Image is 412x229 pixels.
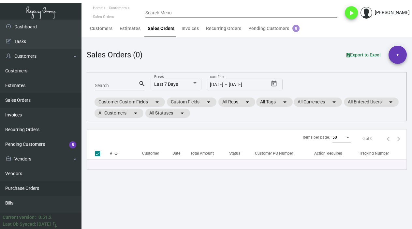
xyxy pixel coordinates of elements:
[346,52,381,57] span: Export to Excel
[225,82,228,87] span: –
[206,25,241,32] div: Recurring Orders
[243,98,251,106] mat-icon: arrow_drop_down
[347,9,355,17] i: play_arrow
[120,25,140,32] div: Estimates
[229,82,257,87] input: End date
[154,82,178,87] span: Last 7 Days
[344,98,399,107] mat-chip: All Entered Users
[3,221,51,228] div: Last Qb Synced: [DATE]
[332,135,337,140] span: 50
[332,135,351,140] mat-select: Items per page:
[142,150,159,156] div: Customer
[110,150,142,156] div: #
[190,150,229,156] div: Total Amount
[387,98,395,106] mat-icon: arrow_drop_down
[109,6,127,10] span: Customers
[167,98,216,107] mat-chip: Custom Fields
[182,25,199,32] div: Invoices
[205,98,213,106] mat-icon: arrow_drop_down
[145,109,190,118] mat-chip: All Statuses
[110,150,112,156] div: #
[330,98,338,106] mat-icon: arrow_drop_down
[190,150,214,156] div: Total Amount
[269,79,279,89] button: Open calendar
[142,150,172,156] div: Customer
[95,98,165,107] mat-chip: Customer Custom Fields
[87,49,142,61] div: Sales Orders (0)
[139,80,145,88] mat-icon: search
[148,25,174,32] div: Sales Orders
[345,6,358,19] button: play_arrow
[303,134,330,140] div: Items per page:
[362,136,373,142] div: 0 of 0
[396,46,399,64] span: +
[341,49,386,61] button: Export to Excel
[229,150,240,156] div: Status
[360,7,372,19] img: admin@bootstrapmaster.com
[359,150,389,156] div: Tracking Number
[383,133,393,144] button: Previous page
[314,150,342,156] div: Action Required
[132,109,140,117] mat-icon: arrow_drop_down
[375,9,410,16] div: [PERSON_NAME]
[172,150,191,156] div: Date
[359,150,406,156] div: Tracking Number
[93,15,114,19] span: Sales Orders
[294,98,342,107] mat-chip: All Currencies
[389,46,407,64] button: +
[210,82,223,87] input: Start date
[153,98,161,106] mat-icon: arrow_drop_down
[38,214,51,221] div: 0.51.2
[393,133,404,144] button: Next page
[93,6,103,10] span: Home
[90,25,112,32] div: Customers
[314,150,359,156] div: Action Required
[95,109,143,118] mat-chip: All Customers
[256,98,293,107] mat-chip: All Tags
[178,109,186,117] mat-icon: arrow_drop_down
[172,150,180,156] div: Date
[281,98,289,106] mat-icon: arrow_drop_down
[229,150,252,156] div: Status
[218,98,255,107] mat-chip: All Reps
[255,150,314,156] div: Customer PO Number
[248,25,300,32] div: Pending Customers
[255,150,293,156] div: Customer PO Number
[3,214,36,221] div: Current version:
